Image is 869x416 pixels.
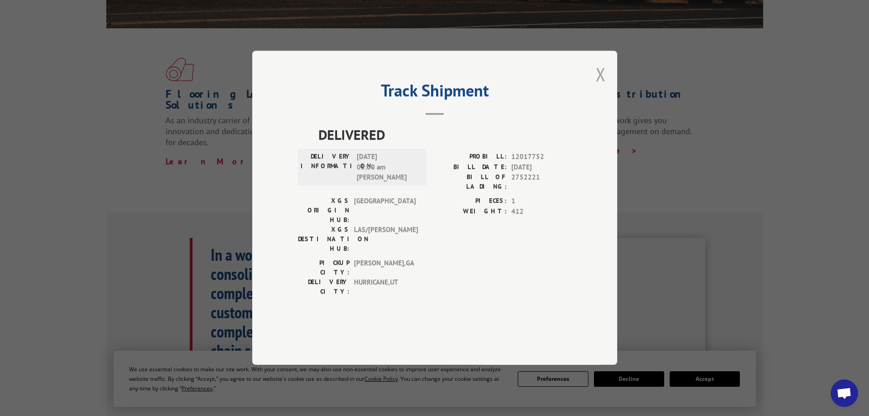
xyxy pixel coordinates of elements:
span: DELIVERED [318,125,572,145]
span: 2752221 [511,173,572,192]
span: [DATE] [511,162,572,173]
label: XGS ORIGIN HUB: [298,196,349,225]
label: XGS DESTINATION HUB: [298,225,349,254]
label: BILL DATE: [435,162,507,173]
span: [DATE] 05:00 am [PERSON_NAME] [357,152,418,183]
span: [PERSON_NAME] , GA [354,258,416,278]
span: 412 [511,206,572,217]
span: 1 [511,196,572,207]
span: LAS/[PERSON_NAME] [354,225,416,254]
h2: Track Shipment [298,84,572,101]
button: Close modal [596,62,606,86]
label: DELIVERY CITY: [298,278,349,297]
label: DELIVERY INFORMATION: [301,152,352,183]
label: PROBILL: [435,152,507,163]
span: HURRICANE , UT [354,278,416,297]
span: [GEOGRAPHIC_DATA] [354,196,416,225]
a: Open chat [831,379,858,407]
label: BILL OF LADING: [435,173,507,192]
label: PICKUP CITY: [298,258,349,278]
label: WEIGHT: [435,206,507,217]
label: PIECES: [435,196,507,207]
span: 12017752 [511,152,572,163]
